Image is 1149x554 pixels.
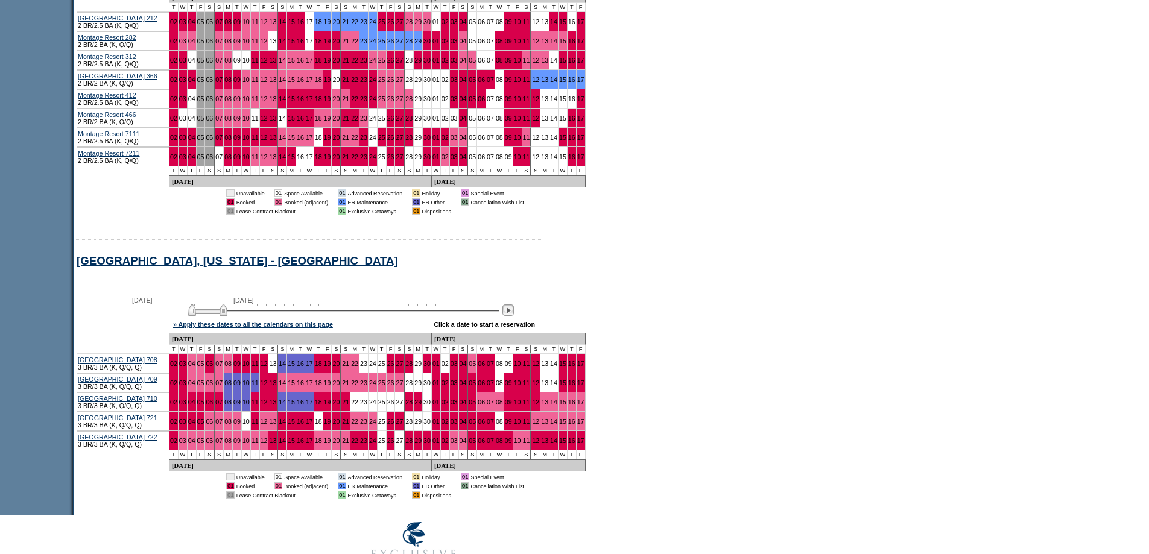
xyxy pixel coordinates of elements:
a: 16 [297,76,304,83]
a: 05 [197,115,204,122]
a: 14 [279,76,286,83]
a: 01 [432,57,440,64]
a: 11 [523,115,530,122]
a: 18 [315,134,322,141]
a: 02 [442,76,449,83]
a: 25 [378,37,385,45]
a: 28 [405,115,413,122]
a: 05 [197,37,204,45]
a: 16 [297,134,304,141]
a: 30 [423,95,431,102]
a: 28 [405,95,413,102]
a: 04 [188,37,195,45]
a: 02 [170,95,177,102]
a: 03 [179,37,186,45]
a: 13 [269,134,276,141]
a: 29 [414,115,422,122]
a: 11 [252,76,259,83]
a: 17 [306,18,313,25]
a: 08 [496,76,503,83]
a: 22 [351,115,358,122]
a: 25 [378,57,385,64]
a: 26 [387,37,394,45]
a: 06 [206,18,213,25]
a: 26 [387,57,394,64]
a: 15 [288,37,295,45]
a: 11 [523,18,530,25]
a: 14 [279,115,286,122]
a: 11 [252,95,259,102]
a: 19 [324,57,331,64]
a: 18 [315,37,322,45]
a: 12 [532,95,539,102]
a: 09 [505,37,512,45]
a: 28 [405,18,413,25]
a: 20 [332,76,340,83]
a: 04 [460,115,467,122]
a: 09 [505,57,512,64]
a: 06 [206,95,213,102]
a: 17 [577,57,584,64]
a: 01 [432,37,440,45]
a: 07 [487,18,494,25]
a: 10 [242,76,250,83]
a: 14 [279,37,286,45]
a: 12 [261,95,268,102]
a: 12 [261,57,268,64]
a: 08 [496,57,503,64]
a: 03 [451,76,458,83]
a: 26 [387,18,394,25]
a: 05 [197,57,204,64]
a: Montage Resort 412 [78,92,136,99]
a: 13 [541,37,548,45]
a: 10 [514,95,521,102]
a: 15 [288,115,295,122]
a: 20 [332,115,340,122]
a: 16 [568,95,575,102]
a: 09 [233,57,241,64]
a: 07 [215,134,223,141]
a: 17 [306,134,313,141]
a: 14 [550,37,557,45]
a: 11 [252,18,259,25]
a: 25 [378,95,385,102]
a: 08 [224,57,232,64]
a: 08 [224,134,232,141]
a: 19 [324,76,331,83]
a: 06 [206,57,213,64]
a: 30 [423,115,431,122]
a: 23 [360,76,367,83]
a: 16 [297,18,304,25]
a: 21 [342,95,349,102]
a: 07 [487,57,494,64]
a: 15 [559,37,566,45]
a: 11 [252,57,259,64]
a: 15 [288,18,295,25]
a: 20 [332,95,340,102]
a: 08 [224,76,232,83]
a: 18 [315,57,322,64]
a: 04 [460,37,467,45]
a: 22 [351,37,358,45]
a: 21 [342,57,349,64]
a: 14 [550,18,557,25]
a: 14 [550,57,557,64]
a: 14 [550,115,557,122]
a: 04 [188,134,195,141]
a: 08 [224,18,232,25]
a: 30 [423,18,431,25]
a: 30 [423,57,431,64]
a: 11 [523,76,530,83]
a: 08 [496,18,503,25]
a: 12 [261,37,268,45]
a: 07 [215,37,223,45]
a: 08 [224,37,232,45]
a: 07 [487,95,494,102]
a: 06 [478,115,485,122]
a: 06 [206,115,213,122]
a: 10 [242,18,250,25]
a: 14 [279,134,286,141]
a: 09 [233,95,241,102]
a: 16 [297,37,304,45]
a: 05 [469,18,476,25]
